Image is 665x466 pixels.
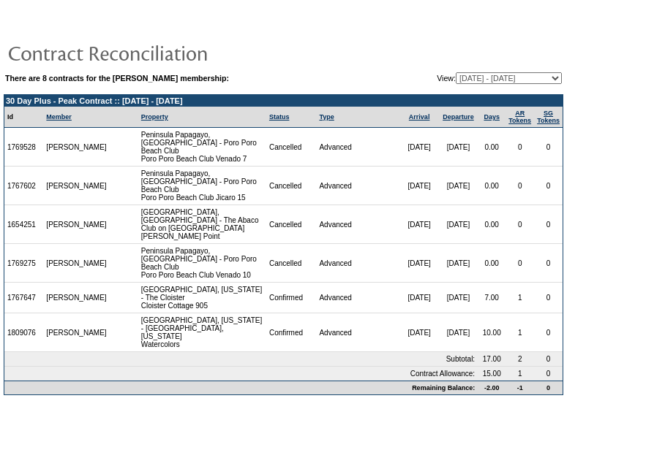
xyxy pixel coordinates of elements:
td: [DATE] [439,167,478,205]
td: [DATE] [439,244,478,283]
td: Id [4,107,43,128]
td: 1 [506,283,534,313]
td: [PERSON_NAME] [43,283,110,313]
td: 10.00 [478,313,506,352]
td: 1769275 [4,244,43,283]
td: 0 [506,244,534,283]
td: [DATE] [399,167,438,205]
td: 0 [506,128,534,167]
td: Cancelled [266,244,317,283]
td: 0 [534,167,563,205]
td: 1654251 [4,205,43,244]
td: Subtotal: [4,352,478,367]
a: SGTokens [537,110,560,124]
td: 7.00 [478,283,506,313]
td: Remaining Balance: [4,381,478,394]
td: Advanced [316,313,399,352]
td: [PERSON_NAME] [43,205,110,244]
a: Status [269,113,290,121]
td: Advanced [316,128,399,167]
td: 1767602 [4,167,43,205]
td: [GEOGRAPHIC_DATA], [US_STATE] - The Cloister Cloister Cottage 905 [138,283,266,313]
td: 0 [506,205,534,244]
td: 30 Day Plus - Peak Contract :: [DATE] - [DATE] [4,95,563,107]
td: [DATE] [399,313,438,352]
img: pgTtlContractReconciliation.gif [7,38,300,67]
td: 0.00 [478,128,506,167]
td: [PERSON_NAME] [43,128,110,167]
a: Member [46,113,72,121]
td: -1 [506,381,534,394]
td: Contract Allowance: [4,367,478,381]
td: [DATE] [399,244,438,283]
td: 0 [534,352,563,367]
td: 0 [534,313,563,352]
td: Cancelled [266,205,317,244]
td: 1809076 [4,313,43,352]
a: Arrival [409,113,430,121]
td: 17.00 [478,352,506,367]
td: Advanced [316,205,399,244]
td: 0.00 [478,167,506,205]
a: ARTokens [508,110,531,124]
td: [DATE] [399,283,438,313]
td: Confirmed [266,313,317,352]
td: [DATE] [439,128,478,167]
a: Property [141,113,168,121]
td: [PERSON_NAME] [43,313,110,352]
td: Advanced [316,244,399,283]
td: 1769528 [4,128,43,167]
td: Advanced [316,167,399,205]
a: Departure [443,113,474,121]
a: Type [319,113,334,121]
td: 0.00 [478,205,506,244]
td: 1767647 [4,283,43,313]
td: 0 [534,367,563,381]
td: 0.00 [478,244,506,283]
td: -2.00 [478,381,506,394]
td: Cancelled [266,167,317,205]
td: 0 [534,128,563,167]
td: Advanced [316,283,399,313]
b: There are 8 contracts for the [PERSON_NAME] membership: [5,74,229,83]
td: 0 [534,283,563,313]
td: 15.00 [478,367,506,381]
a: Days [484,113,500,121]
td: 1 [506,367,534,381]
td: View: [363,72,562,84]
td: Peninsula Papagayo, [GEOGRAPHIC_DATA] - Poro Poro Beach Club Poro Poro Beach Club Jicaro 15 [138,167,266,205]
td: 0 [506,167,534,205]
td: 0 [534,381,563,394]
td: Confirmed [266,283,317,313]
td: [DATE] [439,313,478,352]
td: [DATE] [399,205,438,244]
td: 2 [506,352,534,367]
td: Peninsula Papagayo, [GEOGRAPHIC_DATA] - Poro Poro Beach Club Poro Poro Beach Club Venado 10 [138,244,266,283]
td: [GEOGRAPHIC_DATA], [GEOGRAPHIC_DATA] - The Abaco Club on [GEOGRAPHIC_DATA] [PERSON_NAME] Point [138,205,266,244]
td: Cancelled [266,128,317,167]
td: 0 [534,244,563,283]
td: [DATE] [439,205,478,244]
td: 1 [506,313,534,352]
td: [PERSON_NAME] [43,244,110,283]
td: [DATE] [439,283,478,313]
td: 0 [534,205,563,244]
td: [DATE] [399,128,438,167]
td: [GEOGRAPHIC_DATA], [US_STATE] - [GEOGRAPHIC_DATA], [US_STATE] Watercolors [138,313,266,352]
td: [PERSON_NAME] [43,167,110,205]
td: Peninsula Papagayo, [GEOGRAPHIC_DATA] - Poro Poro Beach Club Poro Poro Beach Club Venado 7 [138,128,266,167]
